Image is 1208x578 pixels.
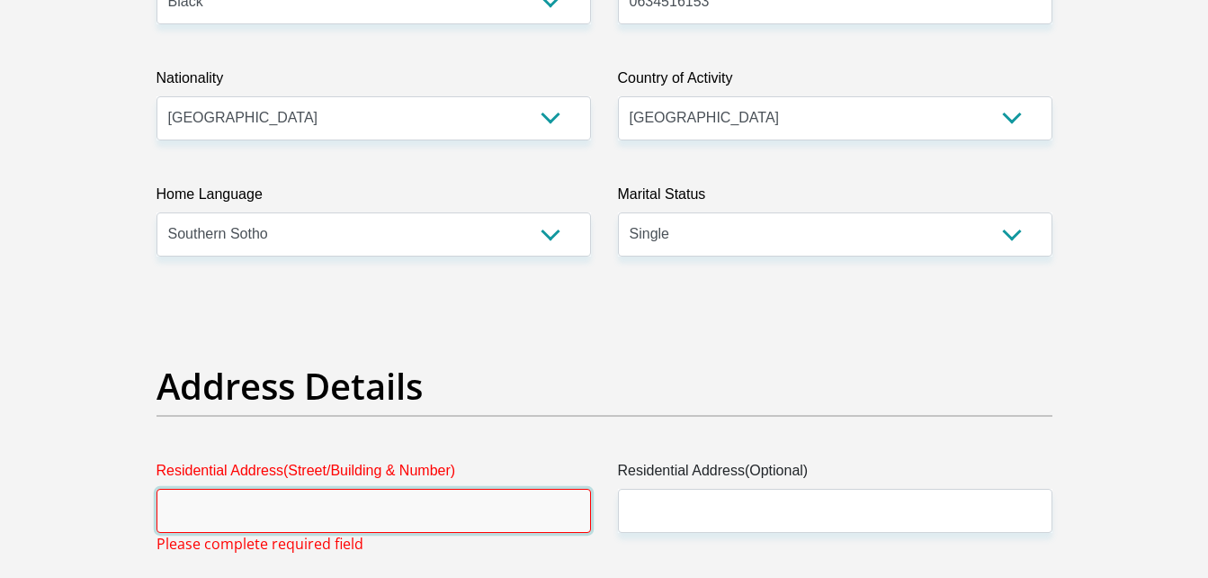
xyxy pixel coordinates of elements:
label: Home Language [157,184,591,212]
span: Please complete required field [157,533,363,555]
h2: Address Details [157,365,1052,408]
input: Address line 2 (Optional) [618,489,1052,533]
label: Nationality [157,68,591,96]
label: Residential Address(Optional) [618,460,1052,489]
label: Residential Address(Street/Building & Number) [157,460,591,489]
label: Country of Activity [618,68,1052,96]
label: Marital Status [618,184,1052,212]
input: Valid residential address [157,489,591,533]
